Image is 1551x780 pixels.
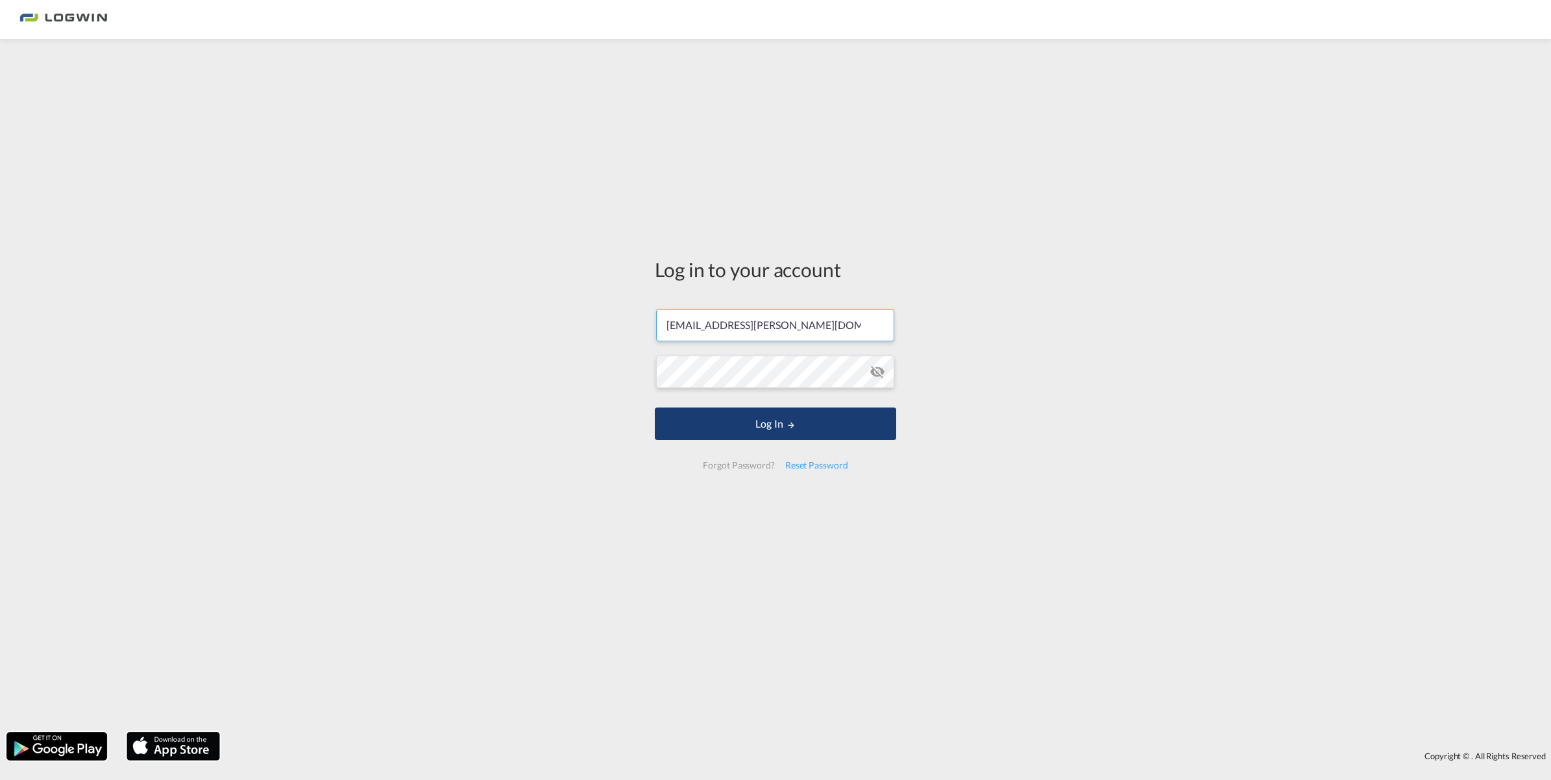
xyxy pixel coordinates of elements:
[125,731,221,762] img: apple.png
[226,745,1551,767] div: Copyright © . All Rights Reserved
[19,5,107,34] img: 2761ae10d95411efa20a1f5e0282d2d7.png
[698,454,779,477] div: Forgot Password?
[5,731,108,762] img: google.png
[656,309,894,341] input: Enter email/phone number
[655,408,896,440] button: LOGIN
[655,256,896,283] div: Log in to your account
[870,364,885,380] md-icon: icon-eye-off
[780,454,853,477] div: Reset Password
